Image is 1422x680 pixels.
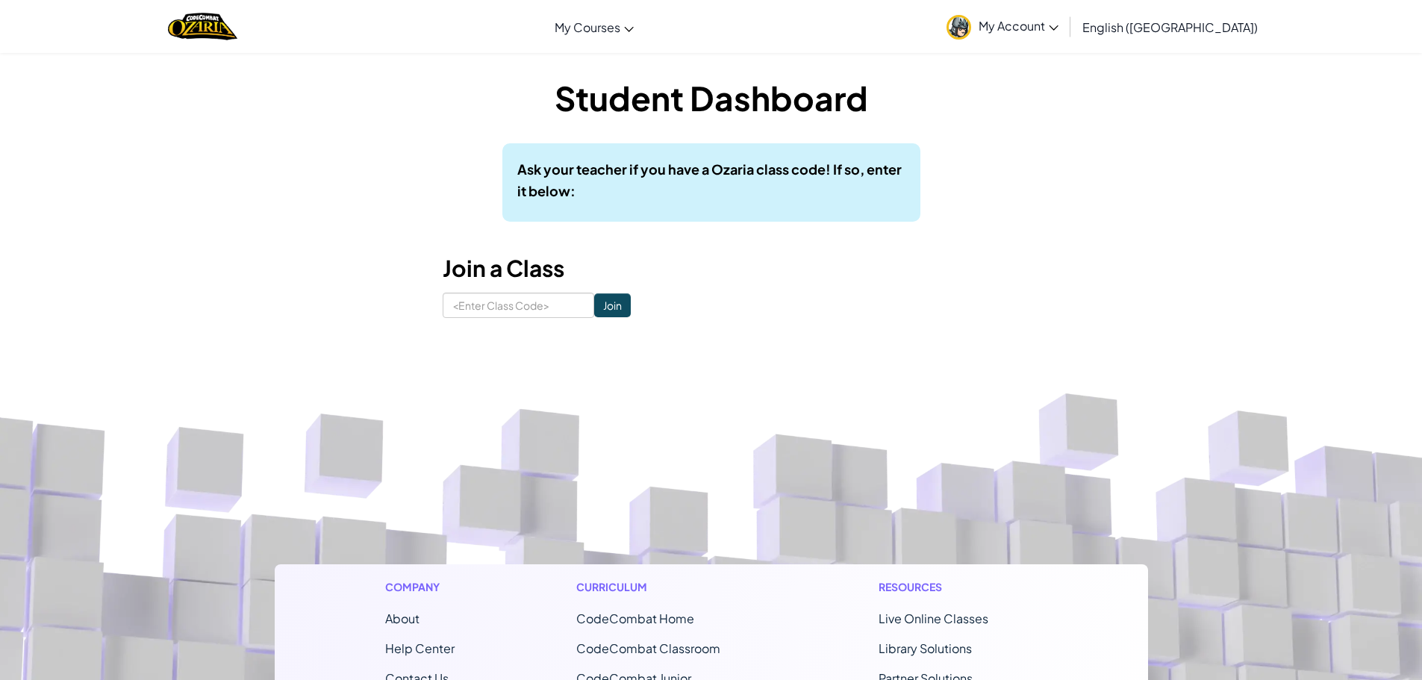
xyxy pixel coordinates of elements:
a: My Account [939,3,1066,50]
a: My Courses [547,7,641,47]
input: Join [594,293,631,317]
a: English ([GEOGRAPHIC_DATA]) [1075,7,1265,47]
b: Ask your teacher if you have a Ozaria class code! If so, enter it below: [517,160,902,199]
a: CodeCombat Classroom [576,640,720,656]
span: CodeCombat Home [576,611,694,626]
h3: Join a Class [443,252,980,285]
a: Live Online Classes [879,611,988,626]
span: English ([GEOGRAPHIC_DATA]) [1082,19,1258,35]
h1: Company [385,579,455,595]
img: avatar [947,15,971,40]
h1: Curriculum [576,579,757,595]
span: My Account [979,18,1058,34]
a: About [385,611,420,626]
img: Home [168,11,237,42]
h1: Resources [879,579,1038,595]
h1: Student Dashboard [443,75,980,121]
a: Library Solutions [879,640,972,656]
a: Ozaria by CodeCombat logo [168,11,237,42]
a: Help Center [385,640,455,656]
input: <Enter Class Code> [443,293,594,318]
span: My Courses [555,19,620,35]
